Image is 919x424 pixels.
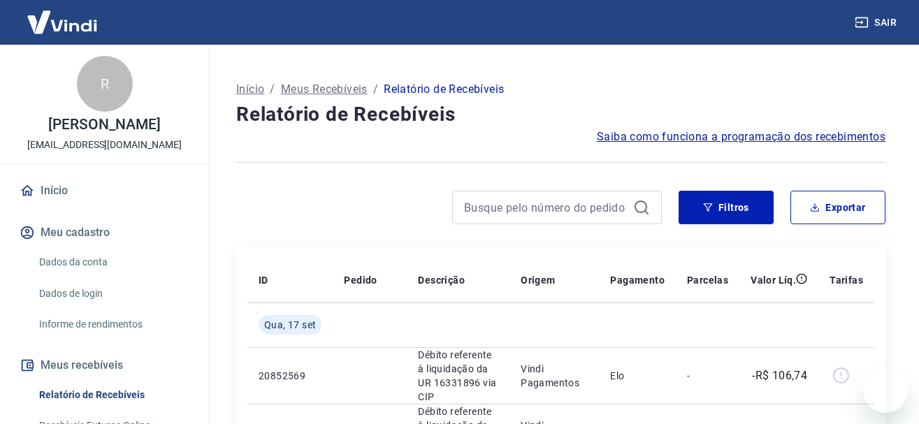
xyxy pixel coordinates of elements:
[863,368,908,413] iframe: Botão para abrir a janela de mensagens
[236,81,264,98] a: Início
[597,129,885,145] a: Saiba como funciona a programação dos recebimentos
[521,273,555,287] p: Origem
[34,279,192,308] a: Dados de login
[679,191,774,224] button: Filtros
[464,197,628,218] input: Busque pelo número do pedido
[77,56,133,112] div: R
[34,248,192,277] a: Dados da conta
[751,273,796,287] p: Valor Líq.
[687,369,728,383] p: -
[270,81,275,98] p: /
[384,81,504,98] p: Relatório de Recebíveis
[27,138,182,152] p: [EMAIL_ADDRESS][DOMAIN_NAME]
[610,369,665,383] p: Elo
[34,381,192,409] a: Relatório de Recebíveis
[259,273,268,287] p: ID
[610,273,665,287] p: Pagamento
[34,310,192,339] a: Informe de rendimentos
[17,175,192,206] a: Início
[418,273,465,287] p: Descrição
[259,369,321,383] p: 20852569
[373,81,378,98] p: /
[17,1,108,43] img: Vindi
[344,273,377,287] p: Pedido
[48,117,160,132] p: [PERSON_NAME]
[687,273,728,287] p: Parcelas
[281,81,368,98] a: Meus Recebíveis
[236,101,885,129] h4: Relatório de Recebíveis
[790,191,885,224] button: Exportar
[17,350,192,381] button: Meus recebíveis
[852,10,902,36] button: Sair
[521,362,588,390] p: Vindi Pagamentos
[264,318,316,332] span: Qua, 17 set
[752,367,807,384] p: -R$ 106,74
[17,217,192,248] button: Meu cadastro
[830,273,863,287] p: Tarifas
[418,348,498,404] p: Débito referente à liquidação da UR 16331896 via CIP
